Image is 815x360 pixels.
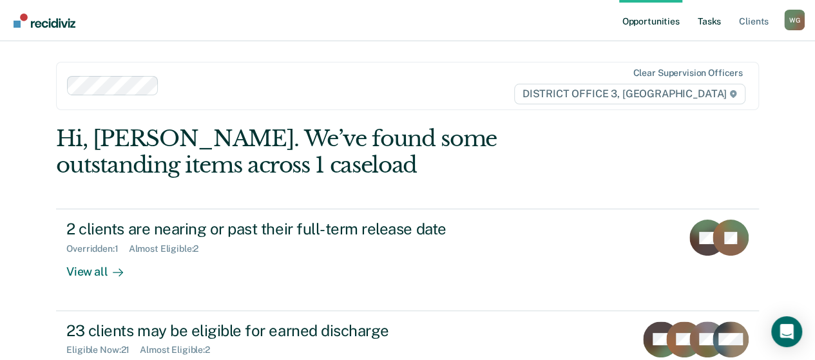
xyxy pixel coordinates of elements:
[66,321,519,340] div: 23 clients may be eligible for earned discharge
[14,14,75,28] img: Recidiviz
[771,316,802,347] div: Open Intercom Messenger
[140,345,220,355] div: Almost Eligible : 2
[129,243,209,254] div: Almost Eligible : 2
[514,84,745,104] span: DISTRICT OFFICE 3, [GEOGRAPHIC_DATA]
[56,126,618,178] div: Hi, [PERSON_NAME]. We’ve found some outstanding items across 1 caseload
[784,10,805,30] div: W G
[66,254,139,279] div: View all
[66,243,128,254] div: Overridden : 1
[56,209,759,310] a: 2 clients are nearing or past their full-term release dateOverridden:1Almost Eligible:2View all
[66,220,519,238] div: 2 clients are nearing or past their full-term release date
[66,345,140,355] div: Eligible Now : 21
[784,10,805,30] button: Profile dropdown button
[633,68,742,79] div: Clear supervision officers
